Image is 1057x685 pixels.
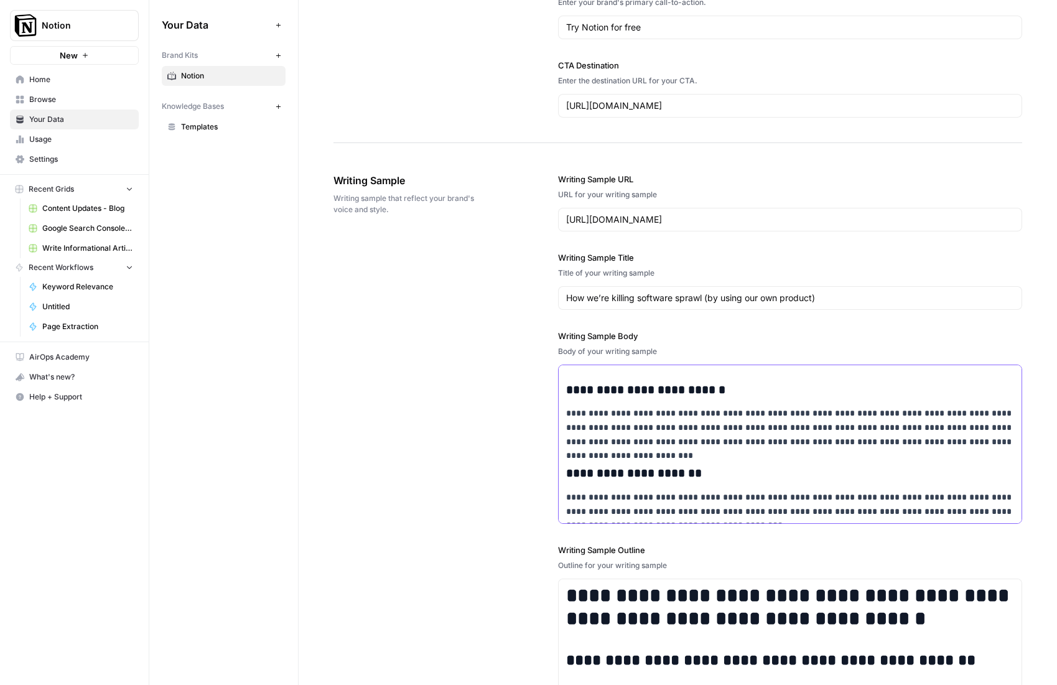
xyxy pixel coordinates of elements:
[42,301,133,312] span: Untitled
[10,347,139,367] a: AirOps Academy
[29,74,133,85] span: Home
[29,391,133,403] span: Help + Support
[29,184,74,195] span: Recent Grids
[558,544,1022,556] label: Writing Sample Outline
[333,193,488,215] span: Writing sample that reflect your brand's voice and style.
[29,94,133,105] span: Browse
[558,346,1022,357] div: Body of your writing sample
[23,277,139,297] a: Keyword Relevance
[558,59,1022,72] label: CTA Destination
[558,268,1022,279] div: Title of your writing sample
[10,90,139,110] a: Browse
[333,173,488,188] span: Writing Sample
[10,70,139,90] a: Home
[181,121,280,133] span: Templates
[60,49,78,62] span: New
[23,317,139,337] a: Page Extraction
[42,223,133,234] span: Google Search Console - [DOMAIN_NAME]
[162,50,198,61] span: Brand Kits
[10,10,139,41] button: Workspace: Notion
[29,134,133,145] span: Usage
[42,203,133,214] span: Content Updates - Blog
[558,560,1022,571] div: Outline for your writing sample
[10,180,139,198] button: Recent Grids
[42,281,133,292] span: Keyword Relevance
[23,218,139,238] a: Google Search Console - [DOMAIN_NAME]
[10,149,139,169] a: Settings
[566,292,1014,304] input: Game Day Gear Guide
[162,101,224,112] span: Knowledge Bases
[558,173,1022,185] label: Writing Sample URL
[23,198,139,218] a: Content Updates - Blog
[10,46,139,65] button: New
[11,368,138,386] div: What's new?
[23,297,139,317] a: Untitled
[558,189,1022,200] div: URL for your writing sample
[566,213,1014,226] input: www.sundaysoccer.com/game-day
[10,129,139,149] a: Usage
[10,110,139,129] a: Your Data
[29,154,133,165] span: Settings
[162,17,271,32] span: Your Data
[162,117,286,137] a: Templates
[558,251,1022,264] label: Writing Sample Title
[14,14,37,37] img: Notion Logo
[42,243,133,254] span: Write Informational Article
[162,66,286,86] a: Notion
[10,367,139,387] button: What's new?
[566,21,1014,34] input: Gear up and get in the game with Sunday Soccer!
[10,387,139,407] button: Help + Support
[181,70,280,82] span: Notion
[558,330,1022,342] label: Writing Sample Body
[29,352,133,363] span: AirOps Academy
[10,258,139,277] button: Recent Workflows
[566,100,1014,112] input: www.sundaysoccer.com/gearup
[42,19,117,32] span: Notion
[558,75,1022,86] div: Enter the destination URL for your CTA.
[29,262,93,273] span: Recent Workflows
[29,114,133,125] span: Your Data
[23,238,139,258] a: Write Informational Article
[42,321,133,332] span: Page Extraction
